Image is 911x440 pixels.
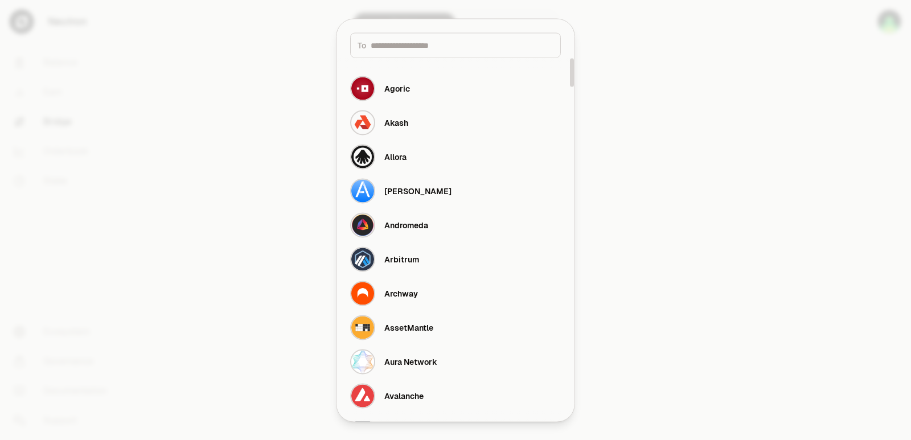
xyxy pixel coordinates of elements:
div: Archway [384,287,418,299]
img: Andromeda Logo [350,212,375,237]
img: Althea Logo [350,178,375,203]
div: Aura Network [384,356,437,367]
div: [PERSON_NAME] [384,185,452,196]
button: Archway LogoArchway [343,276,568,310]
div: Andromeda [384,219,428,231]
img: Akash Logo [350,110,375,135]
div: Allora [384,151,407,162]
img: Avalanche Logo [350,383,375,408]
button: Avalanche LogoAvalanche [343,379,568,413]
div: AssetMantle [384,322,433,333]
button: Aura Network LogoAura Network [343,344,568,379]
button: AssetMantle LogoAssetMantle [343,310,568,344]
img: Agoric Logo [350,76,375,101]
img: Arbitrum Logo [350,246,375,272]
img: AssetMantle Logo [350,315,375,340]
button: Akash LogoAkash [343,105,568,139]
span: To [358,39,366,51]
button: Althea Logo[PERSON_NAME] [343,174,568,208]
img: Archway Logo [350,281,375,306]
div: Arbitrum [384,253,419,265]
img: Allora Logo [350,144,375,169]
div: Avalanche [384,390,424,401]
button: Andromeda LogoAndromeda [343,208,568,242]
button: Allora LogoAllora [343,139,568,174]
button: Agoric LogoAgoric [343,71,568,105]
button: Arbitrum LogoArbitrum [343,242,568,276]
div: Akash [384,117,408,128]
img: Aura Network Logo [350,349,375,374]
div: Agoric [384,83,410,94]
